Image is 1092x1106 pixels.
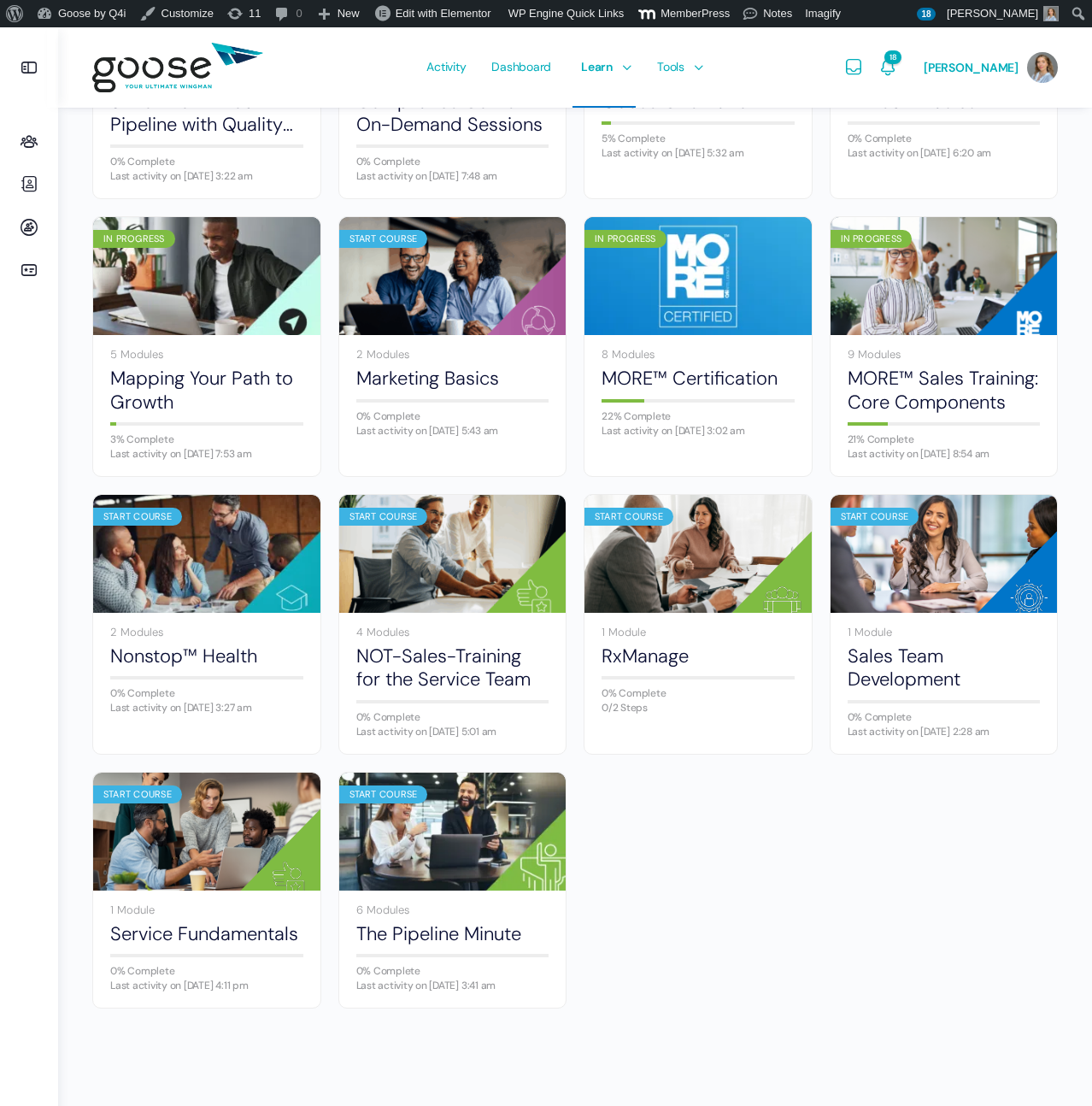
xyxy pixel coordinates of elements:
div: 0% Complete [848,712,1041,722]
div: Start Course [584,508,673,526]
div: 5% Complete [602,133,795,144]
div: Last activity on [DATE] 5:32 am [602,148,795,158]
a: Service Fundamentals [110,922,303,945]
a: [PERSON_NAME] [924,27,1058,108]
div: Last activity on [DATE] 3:41 am [356,980,549,991]
div: 8 Modules [602,349,795,360]
a: Learn [572,27,636,108]
div: 0% Complete [356,156,549,167]
a: MORE™ Sales Training: Core Components [848,367,1041,414]
div: Start Course [93,785,182,803]
iframe: Chat Widget [1007,1024,1092,1106]
div: 0% Complete [110,688,303,698]
div: Last activity on [DATE] 3:02 am [602,426,795,436]
div: 5 Modules [110,349,303,360]
a: Start Course [584,495,812,613]
a: Start Course [831,495,1058,613]
span: Tools [657,26,684,107]
a: Messages [843,27,864,108]
a: The Pipeline Minute [356,922,549,945]
a: In Progress [584,217,812,335]
span: 18 [917,8,935,21]
div: 0% Complete [110,156,303,167]
a: Mapping Your Path to Growth [110,367,303,414]
a: Nonstop™ Health [110,644,303,668]
a: Compliance Corner On-Demand Sessions [356,90,549,137]
div: 2 Modules [110,627,303,638]
div: 21% Complete [848,434,1041,444]
div: 0% Complete [602,688,795,698]
a: Sales Team Development [848,644,1041,691]
a: MORE™ Certification [602,367,795,390]
a: In Progress [93,217,320,335]
div: Last activity on [DATE] 6:20 am [848,148,1041,158]
div: Start Course [339,508,428,526]
a: RxManage [602,644,795,668]
div: Start Course [339,230,428,248]
div: Start Course [831,508,919,526]
div: Last activity on [DATE] 7:53 am [110,449,303,459]
div: In Progress [93,230,175,248]
a: Start Course [339,217,567,335]
div: Last activity on [DATE] 3:22 am [110,171,303,181]
div: 9 Modules [848,349,1041,360]
span: Learn [581,26,613,107]
a: Tools [649,27,707,108]
a: NOT-Sales-Training for the Service Team [356,644,549,691]
div: 22% Complete [602,411,795,421]
a: Marketing Basics [356,367,549,390]
a: Start Course [339,495,567,613]
div: 3% Complete [110,434,303,444]
div: 0% Complete [848,133,1041,144]
div: 1 Module [848,627,1041,638]
span: Edit with Elementor [396,7,491,20]
div: In Progress [831,230,913,248]
a: Start Course [93,773,320,891]
a: Start Course [93,495,320,613]
div: Last activity on [DATE] 2:28 am [848,727,1041,737]
a: In Progress [831,217,1058,335]
span: Dashboard [491,26,551,107]
div: 6 Modules [356,904,549,915]
div: Last activity on [DATE] 7:48 am [356,171,549,181]
a: Notifications [878,27,898,108]
a: 5. How to Fill Your Pipeline with Quality Prospects [110,90,303,137]
div: 0% Complete [356,966,549,976]
div: Last activity on [DATE] 5:01 am [356,727,549,737]
div: 0/2 Steps [602,703,795,713]
div: 4 Modules [356,627,549,638]
div: Start Course [93,508,182,526]
a: Activity [418,27,474,108]
div: Last activity on [DATE] 8:54 am [848,449,1041,459]
a: Dashboard [483,27,560,108]
div: Last activity on [DATE] 4:11 pm [110,980,303,991]
div: Last activity on [DATE] 3:27 am [110,703,303,713]
div: Start Course [339,785,428,803]
div: 2 Modules [356,349,549,360]
span: Activity [426,26,466,107]
span: [PERSON_NAME] [924,60,1019,75]
span: 18 [884,50,901,64]
div: 1 Module [110,904,303,915]
div: 1 Module [602,627,795,638]
div: 0% Complete [356,411,549,421]
div: 0% Complete [110,966,303,976]
div: 0% Complete [356,712,549,722]
div: In Progress [584,230,666,248]
div: Last activity on [DATE] 5:43 am [356,426,549,436]
a: Start Course [339,773,567,891]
